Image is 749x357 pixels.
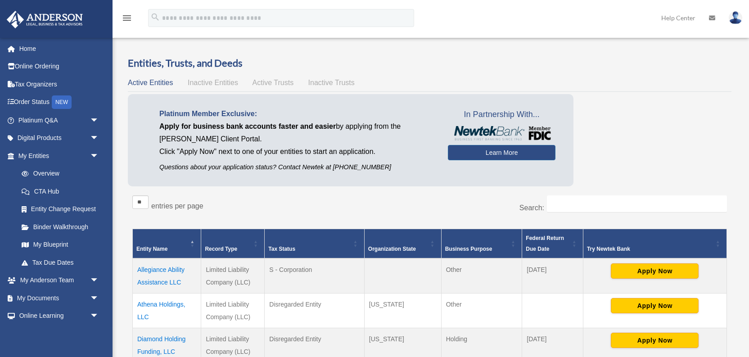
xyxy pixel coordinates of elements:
span: arrow_drop_down [90,307,108,325]
i: search [150,12,160,22]
i: menu [122,13,132,23]
a: menu [122,16,132,23]
img: NewtekBankLogoSM.png [452,126,551,140]
span: Entity Name [136,246,167,252]
a: Overview [13,165,104,183]
td: Allegiance Ability Assistance LLC [133,258,201,294]
a: Learn More [448,145,555,160]
span: arrow_drop_down [90,289,108,307]
th: Entity Name: Activate to invert sorting [133,229,201,258]
th: Try Newtek Bank : Activate to sort [583,229,726,258]
a: Binder Walkthrough [13,218,108,236]
span: Inactive Entities [188,79,238,86]
span: Business Purpose [445,246,492,252]
td: Limited Liability Company (LLC) [201,258,265,294]
span: Active Trusts [253,79,294,86]
a: Online Learningarrow_drop_down [6,307,113,325]
div: Try Newtek Bank [587,244,713,254]
span: Organization State [368,246,416,252]
a: Tax Due Dates [13,253,108,271]
span: Tax Status [268,246,295,252]
a: Platinum Q&Aarrow_drop_down [6,111,113,129]
span: Record Type [205,246,237,252]
td: [DATE] [522,258,583,294]
td: Other [441,293,522,328]
a: Entity Change Request [13,200,108,218]
img: Anderson Advisors Platinum Portal [4,11,86,28]
button: Apply Now [611,263,699,279]
a: Home [6,40,113,58]
img: User Pic [729,11,742,24]
button: Apply Now [611,298,699,313]
span: Active Entities [128,79,173,86]
p: Questions about your application status? Contact Newtek at [PHONE_NUMBER] [159,162,434,173]
td: Disregarded Entity [265,293,365,328]
th: Organization State: Activate to sort [364,229,441,258]
a: CTA Hub [13,182,108,200]
a: Billingarrow_drop_down [6,325,113,343]
th: Federal Return Due Date: Activate to sort [522,229,583,258]
label: entries per page [151,202,203,210]
a: My Documentsarrow_drop_down [6,289,113,307]
a: Online Ordering [6,58,113,76]
p: by applying from the [PERSON_NAME] Client Portal. [159,120,434,145]
p: Click "Apply Now" next to one of your entities to start an application. [159,145,434,158]
td: Limited Liability Company (LLC) [201,293,265,328]
span: arrow_drop_down [90,129,108,148]
span: arrow_drop_down [90,147,108,165]
a: Tax Organizers [6,75,113,93]
td: [US_STATE] [364,293,441,328]
td: Other [441,258,522,294]
td: Athena Holdings, LLC [133,293,201,328]
div: NEW [52,95,72,109]
a: My Entitiesarrow_drop_down [6,147,108,165]
span: Apply for business bank accounts faster and easier [159,122,336,130]
span: In Partnership With... [448,108,555,122]
p: Platinum Member Exclusive: [159,108,434,120]
span: arrow_drop_down [90,271,108,290]
span: Inactive Trusts [308,79,355,86]
span: arrow_drop_down [90,111,108,130]
a: My Anderson Teamarrow_drop_down [6,271,113,289]
a: Order StatusNEW [6,93,113,112]
a: My Blueprint [13,236,108,254]
button: Apply Now [611,333,699,348]
span: arrow_drop_down [90,325,108,343]
h3: Entities, Trusts, and Deeds [128,56,731,70]
span: Federal Return Due Date [526,235,564,252]
label: Search: [519,204,544,212]
a: Digital Productsarrow_drop_down [6,129,113,147]
th: Tax Status: Activate to sort [265,229,365,258]
td: S - Corporation [265,258,365,294]
th: Record Type: Activate to sort [201,229,265,258]
th: Business Purpose: Activate to sort [441,229,522,258]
